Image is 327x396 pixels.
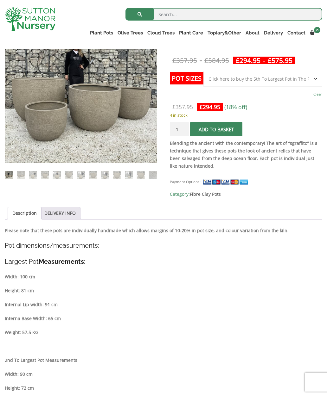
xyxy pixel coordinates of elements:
h4: Largest Pot [5,257,322,267]
a: Plant Care [177,28,205,37]
span: £ [172,103,176,111]
span: £ [200,103,203,111]
h4: Pot dimensions/measurements: [5,241,322,251]
img: The Egg Pot Fibre Clay Champagne Plant Pots [5,171,13,179]
bdi: 357.95 [172,56,197,65]
strong: Interna Base Width: 65 cm [5,315,61,321]
img: The Egg Pot Fibre Clay Champagne Plant Pots - Image 7 [77,171,85,179]
span: (18% off) [224,103,247,111]
a: Contact [285,28,308,37]
input: Product quantity [170,122,189,136]
span: £ [236,56,240,65]
button: Add to basket [190,122,242,136]
a: Delivery [262,28,285,37]
img: The Egg Pot Fibre Clay Champagne Plant Pots - Image 8 [89,171,97,179]
img: payment supported [203,179,250,185]
strong: Width: 90 cm [5,371,33,377]
h1: The Egg Pot Fibre [PERSON_NAME] Plant Pots [170,11,322,51]
a: Plant Pots [88,28,115,37]
strong: Measurements: [39,258,86,265]
span: £ [172,56,176,65]
bdi: 294.95 [200,103,220,111]
strong: Please note that these pots are individually handmade which allows margins of 10-20% in pot size,... [5,227,289,233]
img: The Egg Pot Fibre Clay Champagne Plant Pots - Image 9 [101,171,109,179]
del: - [170,57,232,64]
img: The Egg Pot Fibre Clay Champagne Plant Pots - Image 6 [65,171,73,179]
a: Topiary&Other [205,28,243,37]
input: Search... [125,8,322,21]
a: Clear options [313,90,322,99]
span: £ [268,56,272,65]
img: The Egg Pot Fibre Clay Champagne Plant Pots - Image 3 [29,171,37,179]
a: 0 [308,28,322,37]
img: The Egg Pot Fibre Clay Champagne Plant Pots - Image 10 [113,171,121,179]
img: logo [5,6,55,31]
strong: Height: 81 cm [5,288,34,294]
label: Pot Sizes [170,72,203,84]
span: 0 [314,27,320,33]
bdi: 294.95 [236,56,260,65]
strong: Internal Lip width: 91 cm [5,301,58,307]
span: Category: [170,190,322,198]
bdi: 575.95 [268,56,292,65]
img: The Egg Pot Fibre Clay Champagne Plant Pots - Image 5 [53,171,61,179]
small: Payment Options: [170,179,201,184]
strong: 2nd To Largest Pot Measurements [5,357,77,363]
span: £ [204,56,208,65]
strong: Height: 72 cm [5,385,34,391]
ins: - [233,57,295,64]
img: The Egg Pot Fibre Clay Champagne Plant Pots - Image 2 [17,171,25,179]
strong: Width: 100 cm [5,274,35,280]
p: 4 in stock [170,111,322,119]
img: The Egg Pot Fibre Clay Champagne Plant Pots - Image 13 [149,171,157,179]
strong: Blending the ancient with the contemporary! The art of “sgraffito” is a technique that gives thes... [170,140,317,169]
a: Olive Trees [115,28,145,37]
a: Fibre Clay Pots [190,191,221,197]
bdi: 584.95 [204,56,229,65]
a: DELIVERY INFO [44,207,76,219]
img: The Egg Pot Fibre Clay Champagne Plant Pots - Image 4 [41,171,49,179]
a: About [243,28,262,37]
img: The Egg Pot Fibre Clay Champagne Plant Pots - Image 12 [137,171,145,179]
a: Cloud Trees [145,28,177,37]
strong: Weight: 57.5 KG [5,329,38,335]
img: The Egg Pot Fibre Clay Champagne Plant Pots - Image 11 [125,171,133,179]
bdi: 357.95 [172,103,193,111]
a: Description [12,207,37,219]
